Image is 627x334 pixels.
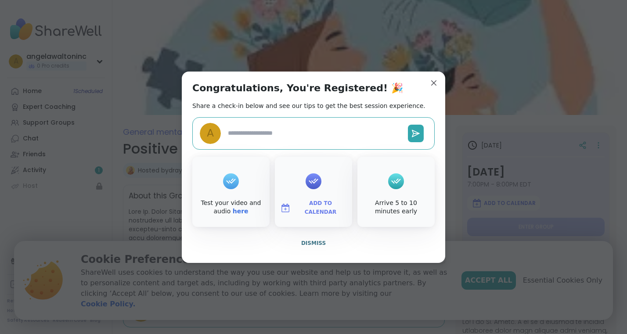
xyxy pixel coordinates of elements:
img: ShareWell Logomark [280,203,291,213]
span: Dismiss [301,240,326,246]
button: Add to Calendar [277,199,350,217]
h2: Share a check-in below and see our tips to get the best session experience. [192,101,425,110]
h1: Congratulations, You're Registered! 🎉 [192,82,403,94]
div: Arrive 5 to 10 minutes early [359,199,433,216]
div: Test your video and audio [194,199,268,216]
span: Add to Calendar [294,199,347,216]
span: a [207,126,214,141]
a: here [233,208,249,215]
button: Dismiss [192,234,435,252]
